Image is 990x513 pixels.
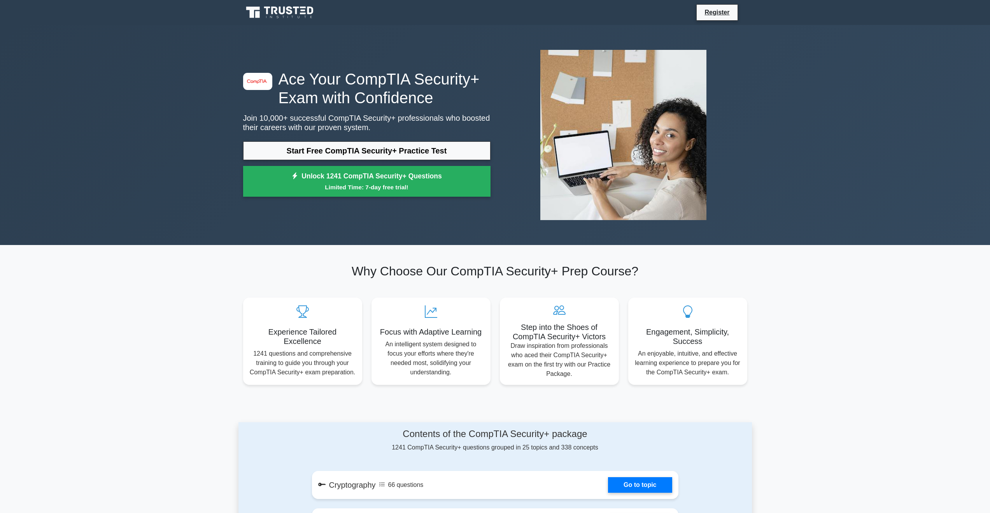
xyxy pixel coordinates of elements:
[249,349,356,377] p: 1241 questions and comprehensive training to guide you through your CompTIA Security+ exam prepar...
[634,327,741,346] h5: Engagement, Simplicity, Success
[243,166,491,197] a: Unlock 1241 CompTIA Security+ QuestionsLimited Time: 7-day free trial!
[700,7,734,17] a: Register
[312,428,678,440] h4: Contents of the CompTIA Security+ package
[378,327,484,337] h5: Focus with Adaptive Learning
[506,341,613,379] p: Draw inspiration from professionals who aced their CompTIA Security+ exam on the first try with o...
[378,340,484,377] p: An intelligent system designed to focus your efforts where they're needed most, solidifying your ...
[608,477,672,493] a: Go to topic
[506,323,613,341] h5: Step into the Shoes of CompTIA Security+ Victors
[243,141,491,160] a: Start Free CompTIA Security+ Practice Test
[634,349,741,377] p: An enjoyable, intuitive, and effective learning experience to prepare you for the CompTIA Securit...
[243,113,491,132] p: Join 10,000+ successful CompTIA Security+ professionals who boosted their careers with our proven...
[243,70,491,107] h1: Ace Your CompTIA Security+ Exam with Confidence
[249,327,356,346] h5: Experience Tailored Excellence
[253,183,481,192] small: Limited Time: 7-day free trial!
[312,428,678,452] div: 1241 CompTIA Security+ questions grouped in 25 topics and 338 concepts
[243,264,747,279] h2: Why Choose Our CompTIA Security+ Prep Course?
